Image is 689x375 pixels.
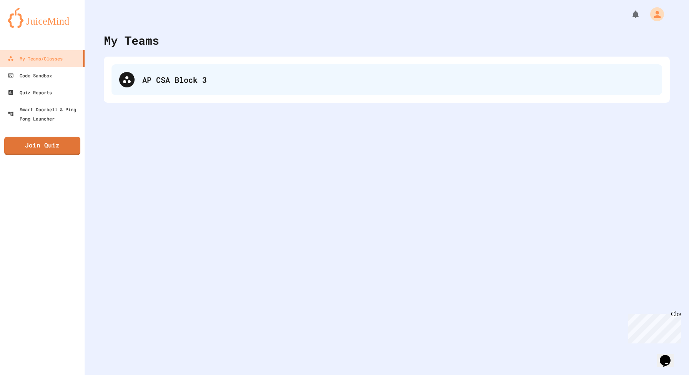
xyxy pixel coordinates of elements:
[3,3,53,49] div: Chat with us now!Close
[8,105,82,123] div: Smart Doorbell & Ping Pong Launcher
[642,5,666,23] div: My Account
[8,71,52,80] div: Code Sandbox
[142,74,654,85] div: AP CSA Block 3
[112,64,662,95] div: AP CSA Block 3
[8,88,52,97] div: Quiz Reports
[4,137,80,155] a: Join Quiz
[617,8,642,21] div: My Notifications
[8,8,77,28] img: logo-orange.svg
[625,311,681,343] iframe: chat widget
[104,32,159,49] div: My Teams
[8,54,63,63] div: My Teams/Classes
[657,344,681,367] iframe: chat widget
